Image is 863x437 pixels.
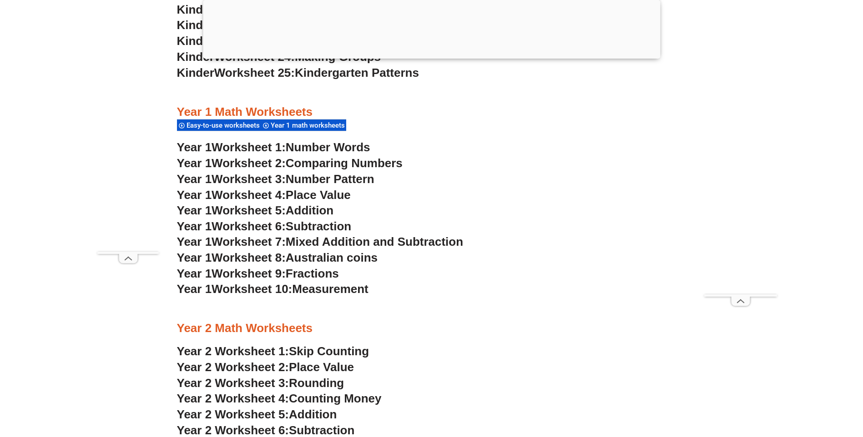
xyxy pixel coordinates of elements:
span: Worksheet 9: [212,267,286,280]
a: Year 1Worksheet 8:Australian coins [177,251,378,264]
span: Year 2 Worksheet 2: [177,360,289,374]
span: Addition [289,407,337,421]
a: Year 1Worksheet 6:Subtraction [177,219,352,233]
h3: Year 2 Math Worksheets [177,321,686,336]
span: Year 2 Worksheet 3: [177,376,289,390]
span: Making Groups [295,50,381,64]
span: Kinder [177,18,214,32]
iframe: Advertisement [704,22,777,294]
a: Year 2 Worksheet 3:Rounding [177,376,344,390]
span: Kinder [177,50,214,64]
span: Worksheet 8: [212,251,286,264]
span: Number Words [286,140,370,154]
span: Worksheet 25: [214,66,295,79]
span: Australian coins [286,251,378,264]
div: Easy-to-use worksheets [177,119,261,131]
span: Year 2 Worksheet 4: [177,392,289,405]
a: Year 1Worksheet 10:Measurement [177,282,368,296]
span: Worksheet 6: [212,219,286,233]
span: Skip Counting [289,344,369,358]
span: Fractions [286,267,339,280]
span: Kinder [177,66,214,79]
a: Year 1Worksheet 4:Place Value [177,188,351,202]
span: Place Value [289,360,354,374]
span: Counting Money [289,392,382,405]
span: Rounding [289,376,344,390]
a: Year 1Worksheet 5:Addition [177,204,334,217]
a: Year 2 Worksheet 4:Counting Money [177,392,382,405]
span: Mixed Addition and Subtraction [286,235,463,248]
a: Year 2 Worksheet 2:Place Value [177,360,354,374]
span: Worksheet 5: [212,204,286,217]
a: Year 1Worksheet 3:Number Pattern [177,172,374,186]
span: Measurement [292,282,368,296]
span: Year 2 Worksheet 5: [177,407,289,421]
span: Addition [286,204,333,217]
a: Year 1Worksheet 2:Comparing Numbers [177,156,403,170]
a: Year 2 Worksheet 1:Skip Counting [177,344,369,358]
span: Year 1 math worksheets [271,121,348,129]
span: Worksheet 7: [212,235,286,248]
iframe: Advertisement [97,22,159,252]
span: Worksheet 24: [214,50,295,64]
span: Easy-to-use worksheets [187,121,262,129]
a: Year 2 Worksheet 5:Addition [177,407,337,421]
span: Worksheet 3: [212,172,286,186]
a: Year 2 Worksheet 6:Subtraction [177,423,355,437]
a: Year 1Worksheet 9:Fractions [177,267,339,280]
h3: Year 1 Math Worksheets [177,104,686,120]
span: Kinder [177,34,214,48]
span: Worksheet 2: [212,156,286,170]
span: Kindergarten Patterns [295,66,419,79]
iframe: Chat Widget [712,334,863,437]
span: Subtraction [286,219,351,233]
a: Year 1Worksheet 7:Mixed Addition and Subtraction [177,235,464,248]
span: Kinder [177,3,214,16]
span: Worksheet 4: [212,188,286,202]
span: Year 2 Worksheet 1: [177,344,289,358]
span: Year 2 Worksheet 6: [177,423,289,437]
span: Comparing Numbers [286,156,403,170]
a: Year 1Worksheet 1:Number Words [177,140,370,154]
span: Subtraction [289,423,354,437]
span: Worksheet 1: [212,140,286,154]
div: Year 1 math worksheets [261,119,346,131]
span: Number Pattern [286,172,374,186]
span: Worksheet 10: [212,282,292,296]
span: Place Value [286,188,351,202]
